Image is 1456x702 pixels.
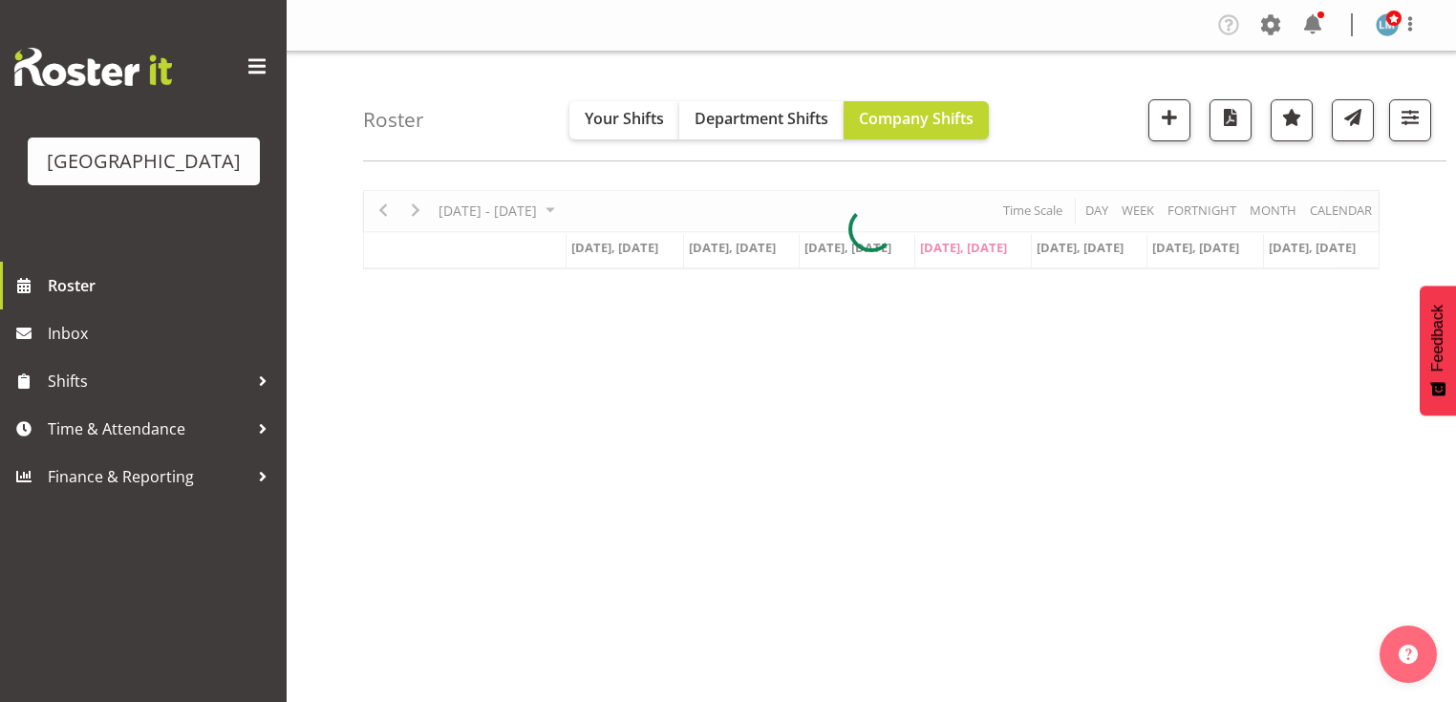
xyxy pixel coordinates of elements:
button: Company Shifts [844,101,989,139]
img: Rosterit website logo [14,48,172,86]
span: Company Shifts [859,108,974,129]
div: [GEOGRAPHIC_DATA] [47,147,241,176]
span: Finance & Reporting [48,462,248,491]
span: Roster [48,271,277,300]
button: Add a new shift [1148,99,1190,141]
button: Feedback - Show survey [1420,286,1456,415]
button: Filter Shifts [1389,99,1431,141]
span: Shifts [48,367,248,395]
button: Highlight an important date within the roster. [1271,99,1313,141]
button: Department Shifts [679,101,844,139]
button: Your Shifts [569,101,679,139]
img: lesley-mckenzie127.jpg [1376,13,1399,36]
span: Feedback [1429,305,1446,372]
span: Time & Attendance [48,415,248,443]
span: Your Shifts [585,108,664,129]
img: help-xxl-2.png [1399,645,1418,664]
button: Send a list of all shifts for the selected filtered period to all rostered employees. [1332,99,1374,141]
span: Inbox [48,319,277,348]
span: Department Shifts [695,108,828,129]
button: Download a PDF of the roster according to the set date range. [1210,99,1252,141]
h4: Roster [363,109,424,131]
